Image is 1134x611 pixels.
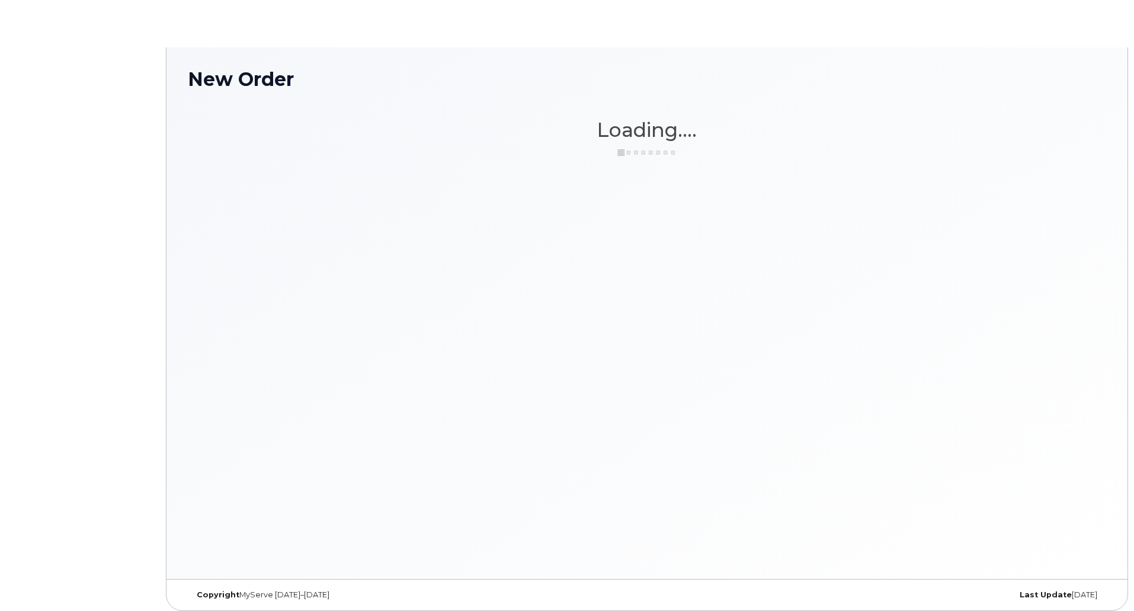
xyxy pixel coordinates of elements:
[197,590,239,599] strong: Copyright
[188,119,1106,140] h1: Loading....
[800,590,1106,600] div: [DATE]
[617,148,677,157] img: ajax-loader-3a6953c30dc77f0bf724df975f13086db4f4c1262e45940f03d1251963f1bf2e.gif
[188,69,1106,89] h1: New Order
[188,590,494,600] div: MyServe [DATE]–[DATE]
[1020,590,1072,599] strong: Last Update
